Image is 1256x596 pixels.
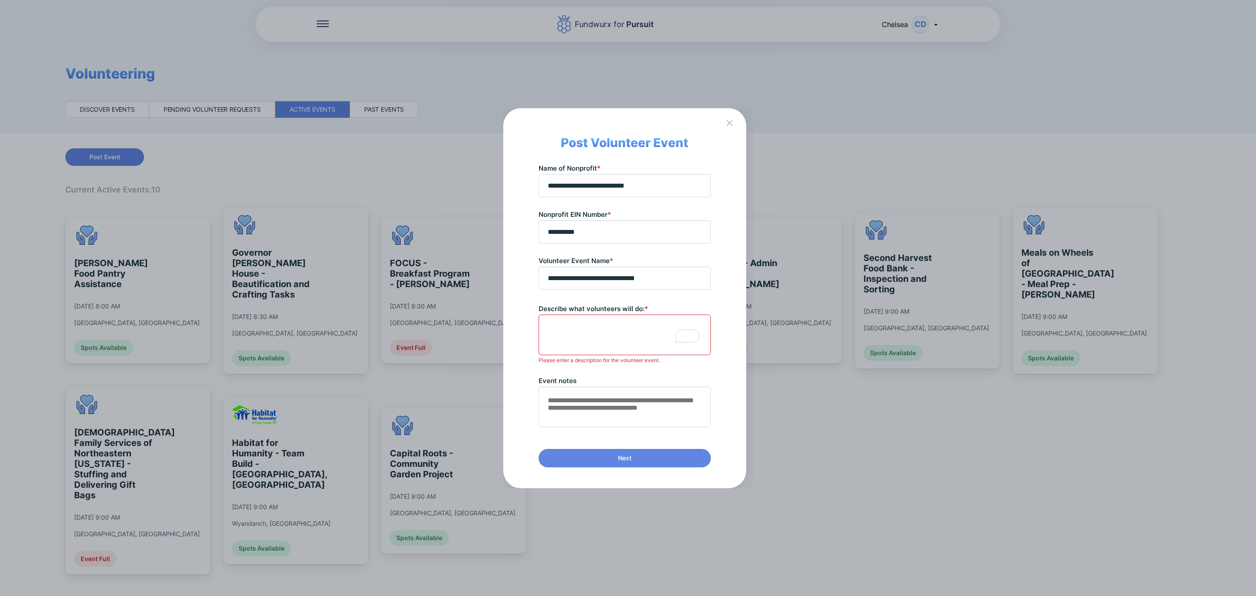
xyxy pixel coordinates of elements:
[539,449,711,467] button: Next
[539,210,611,219] label: Nonprofit EIN Number
[539,305,648,313] label: Describe what volunteers will do:
[539,164,601,172] label: Name of Nonprofit
[539,257,613,265] label: Volunteer Event Name
[539,377,577,385] label: Event notes
[618,454,631,462] span: Next
[543,319,707,350] textarea: To enrich screen reader interactions, please activate Accessibility in Grammarly extension settings
[539,357,660,363] span: Please enter a description for the volunteer event.
[561,135,688,150] span: Post Volunteer Event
